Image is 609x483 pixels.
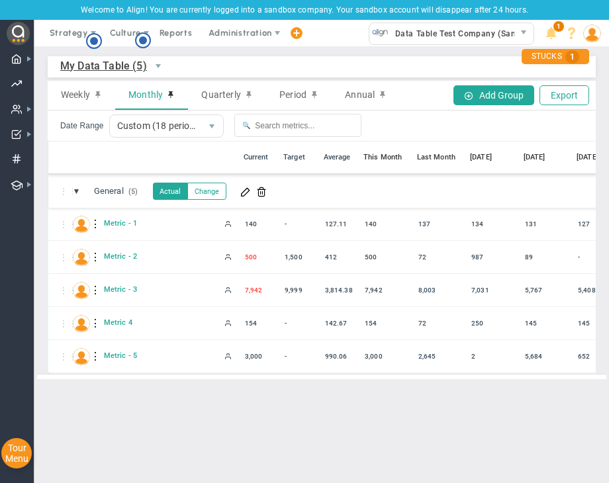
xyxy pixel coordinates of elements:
div: 8,003 [414,281,461,300]
span: 1 [565,50,579,64]
div: [DATE] [467,154,514,161]
span: Reports [153,20,199,46]
img: Chandrika A [73,315,90,332]
div: 7,942 [241,281,281,300]
div: Last Month [414,154,461,161]
button: Add Group [453,85,534,105]
span: (5) [126,187,140,197]
div: 500 [361,248,407,267]
span: Weekly [61,89,90,101]
li: Help & Frequently Asked Questions (FAQ) [561,20,582,46]
span: Drag to reorder categories [59,186,77,197]
span: Manually Updated [224,220,232,228]
span: select [201,115,223,137]
div: [DATE] [521,154,567,161]
span: 1 [553,21,564,32]
span: Metric - 3 [101,285,187,294]
button: Actual [153,183,187,200]
div: 3,814.385 [321,281,361,300]
div: 250 [467,314,514,333]
div: 127.111 [321,215,361,234]
div: Target [281,152,320,163]
span: Quarterly [201,89,240,101]
div: 140 [361,215,407,234]
span: 🔍 [242,120,250,132]
img: 33584.Company.photo [372,24,389,41]
span: Metric - 5 [101,351,187,361]
div: 987 [467,248,514,267]
img: Chandrika A [73,216,90,233]
div: - [281,314,320,333]
div: 5,684 [521,347,567,366]
span: Metric - 2 [101,251,187,261]
span: Data Table Test Company (Sandbox) [389,24,538,43]
div: 7,942 [361,281,407,300]
div: 1,500 [281,248,320,267]
span: Strategy [50,28,88,38]
div: - [281,347,320,366]
span: Annual [345,89,375,101]
span: Period [279,89,306,101]
div: Drag to reorder [59,285,72,296]
span: Custom (18 periods) [110,115,201,137]
div: 412 [321,248,361,267]
label: Date Range [60,120,104,132]
div: 9,999 [281,281,320,300]
div: Drag to reorder [59,218,72,230]
div: 7,031 [467,281,514,300]
span: select [514,23,534,44]
span: Metric - 1 [101,218,187,228]
button: Export [539,85,589,105]
div: 89 [521,248,567,267]
span: Manually Updated [224,286,232,294]
div: STUCKS [522,49,589,64]
span: Administration [209,28,271,38]
div: 154 [361,314,407,333]
span: Manually Updated [224,319,232,327]
div: 72 [414,248,461,267]
div: Current [241,152,281,163]
div: 3,000 [241,347,281,366]
span: Monthly [128,89,163,101]
img: Chandrika A [73,282,90,299]
span: Manually Updated [224,253,232,261]
img: Chandrika A [73,249,90,266]
div: Average [321,152,361,163]
span: Manually Updated [224,352,232,360]
div: 2,645 [414,347,461,366]
div: Drag to reorder [59,318,72,329]
div: This Month [361,154,407,161]
span: My Data Table (5) [60,55,147,77]
div: 142.667 [321,314,361,333]
div: 131 [521,215,567,234]
div: Drag to reorder [59,251,72,263]
span: Metric 4 [101,318,187,328]
div: 5,767 [521,281,567,300]
div: - [281,215,320,234]
div: 137 [414,215,461,234]
div: 140 [241,215,281,234]
div: 3,000 [361,347,407,366]
div: 2 [467,347,514,366]
div: 145 [521,314,567,333]
li: Announcements [541,20,561,46]
img: 202891.Person.photo [583,24,601,42]
div: 990.056 [321,347,361,366]
input: Search metrics... [234,114,361,137]
div: 72 [414,314,461,333]
div: Drag to reorder [59,351,72,363]
span: ▼ [73,185,81,197]
button: Change [187,183,226,200]
span: Click to edit group name [89,181,146,202]
div: 134 [467,215,514,234]
span: Culture [110,28,141,38]
img: Chandrika A [73,348,90,365]
div: 500 [241,248,281,267]
div: 154 [241,314,281,333]
span: select [147,55,169,77]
